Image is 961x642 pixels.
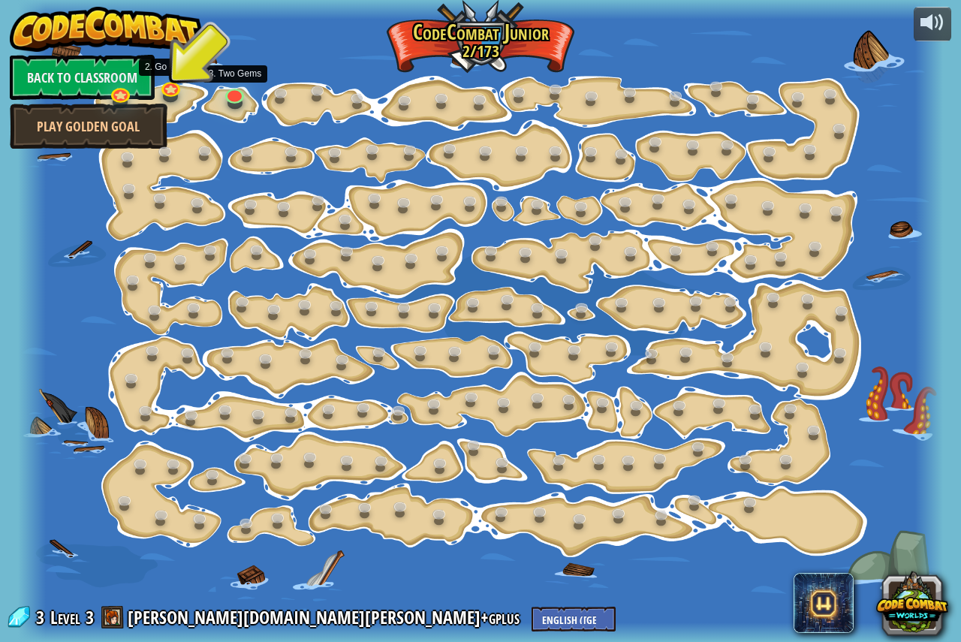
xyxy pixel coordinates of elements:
[50,605,80,630] span: Level
[10,104,167,149] a: Play Golden Goal
[10,55,155,100] a: Back to Classroom
[10,7,202,52] img: CodeCombat - Learn how to code by playing a game
[914,7,951,42] button: Adjust volume
[86,605,94,629] span: 3
[36,605,49,629] span: 3
[128,605,524,629] a: [PERSON_NAME][DOMAIN_NAME][PERSON_NAME]+gplus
